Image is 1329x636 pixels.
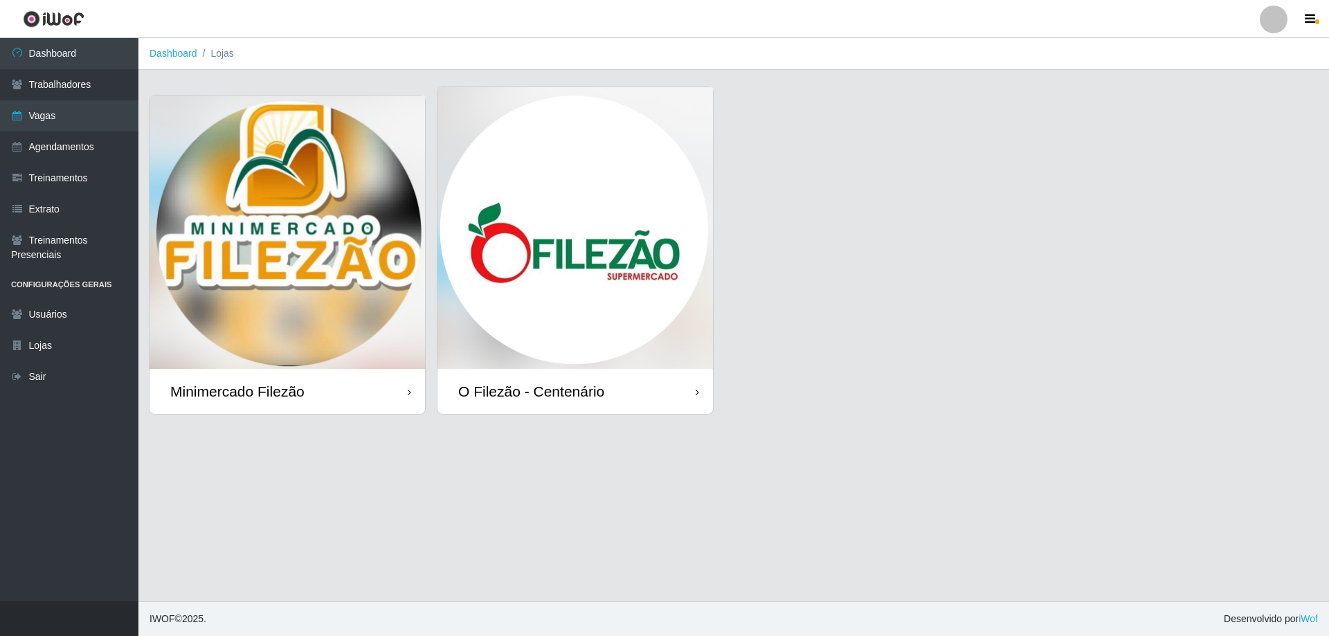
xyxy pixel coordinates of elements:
img: cardImg [437,87,713,369]
a: O Filezão - Centenário [437,87,713,414]
a: iWof [1299,613,1318,624]
span: Desenvolvido por [1224,612,1318,626]
nav: breadcrumb [138,38,1329,70]
div: Minimercado Filezão [170,383,305,400]
a: Minimercado Filezão [150,96,425,414]
img: cardImg [150,96,425,369]
div: O Filezão - Centenário [458,383,604,400]
span: IWOF [150,613,175,624]
span: © 2025 . [150,612,206,626]
img: CoreUI Logo [23,10,84,28]
a: Dashboard [150,48,197,59]
li: Lojas [197,46,234,61]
